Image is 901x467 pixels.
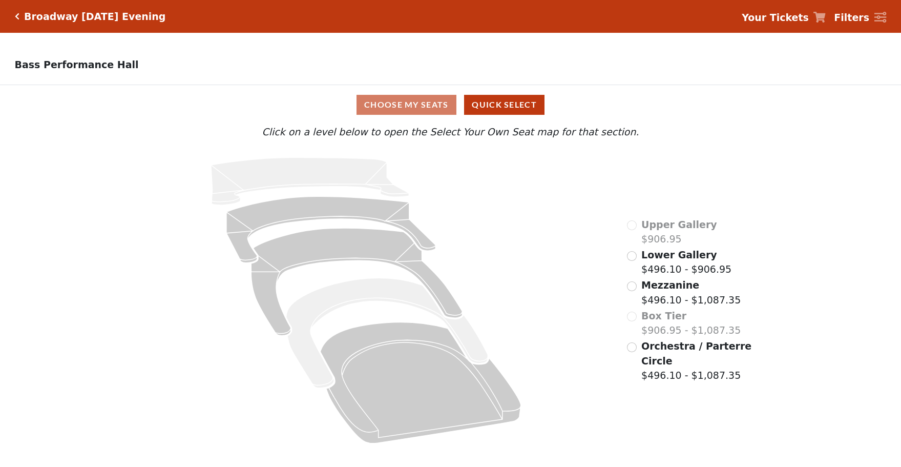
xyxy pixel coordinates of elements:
[15,13,19,20] a: Click here to go back to filters
[120,125,781,139] p: Click on a level below to open the Select Your Own Seat map for that section.
[464,95,544,115] button: Quick Select
[641,249,717,260] span: Lower Gallery
[641,217,717,247] label: $906.95
[321,322,521,443] path: Orchestra / Parterre Circle - Seats Available: 8
[641,340,751,367] span: Orchestra / Parterre Circle
[641,219,717,230] span: Upper Gallery
[641,310,686,321] span: Box Tier
[211,157,409,205] path: Upper Gallery - Seats Available: 0
[641,309,741,338] label: $906.95 - $1,087.35
[742,10,826,25] a: Your Tickets
[641,339,753,383] label: $496.10 - $1,087.35
[24,11,165,23] h5: Broadway [DATE] Evening
[226,196,436,263] path: Lower Gallery - Seats Available: 121
[641,278,741,307] label: $496.10 - $1,087.35
[742,12,809,23] strong: Your Tickets
[641,279,699,291] span: Mezzanine
[834,10,886,25] a: Filters
[834,12,869,23] strong: Filters
[641,248,731,277] label: $496.10 - $906.95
